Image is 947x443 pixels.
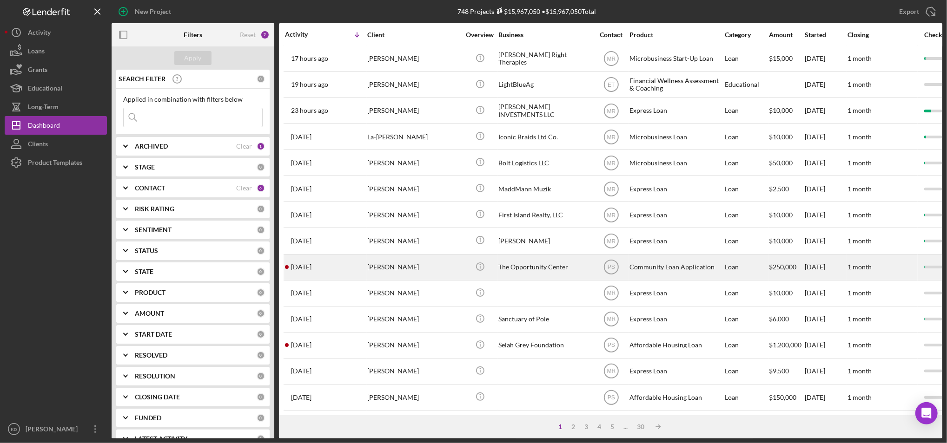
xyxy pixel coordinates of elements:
[725,176,768,201] div: Loan
[805,333,847,358] div: [DATE]
[805,359,847,384] div: [DATE]
[805,228,847,253] div: [DATE]
[848,159,872,167] time: 1 month
[769,185,789,193] span: $2,500
[257,330,265,339] div: 0
[291,394,311,401] time: 2025-09-26 18:30
[119,75,166,83] b: SEARCH FILTER
[915,402,938,424] div: Open Intercom Messenger
[725,281,768,306] div: Loan
[498,202,591,227] div: First Island Realty, LLC
[498,98,591,123] div: [PERSON_NAME] INVESTMENTS LLC
[367,307,460,332] div: [PERSON_NAME]
[805,307,847,332] div: [DATE]
[28,79,62,100] div: Educational
[805,72,847,97] div: [DATE]
[135,372,175,380] b: RESOLUTION
[135,163,155,171] b: STAGE
[769,31,804,39] div: Amount
[5,60,107,79] button: Grants
[805,31,847,39] div: Started
[291,211,311,219] time: 2025-09-29 18:27
[498,150,591,175] div: Bolt Logistics LLC
[580,423,593,430] div: 3
[805,124,847,149] div: [DATE]
[769,133,793,141] span: $10,000
[28,135,48,156] div: Clients
[135,247,158,254] b: STATUS
[629,228,722,253] div: Express Loan
[629,46,722,71] div: Microbusiness Start-Up Loan
[135,331,172,338] b: START DATE
[498,124,591,149] div: Iconic Braids Ltd Co.
[5,79,107,98] a: Educational
[632,423,649,430] div: 30
[629,359,722,384] div: Express Loan
[291,341,311,349] time: 2025-09-27 15:35
[257,414,265,422] div: 0
[725,359,768,384] div: Loan
[769,54,793,62] span: $15,000
[291,367,311,375] time: 2025-09-26 22:59
[725,255,768,280] div: Loan
[848,341,872,349] time: 1 month
[848,393,872,401] time: 1 month
[463,31,497,39] div: Overview
[367,150,460,175] div: [PERSON_NAME]
[848,133,872,141] time: 1 month
[848,315,872,323] time: 1 month
[498,31,591,39] div: Business
[135,435,187,443] b: LATEST ACTIVITY
[257,372,265,380] div: 0
[769,341,801,349] span: $1,200,000
[367,46,460,71] div: [PERSON_NAME]
[725,46,768,71] div: Loan
[291,107,328,114] time: 2025-09-30 14:32
[5,98,107,116] button: Long-Term
[498,411,591,436] div: [PERSON_NAME] or E's, LLC
[567,423,580,430] div: 2
[367,359,460,384] div: [PERSON_NAME]
[619,423,632,430] div: ...
[607,368,616,375] text: MR
[5,23,107,42] a: Activity
[135,414,161,422] b: FUNDED
[725,307,768,332] div: Loan
[890,2,942,21] button: Export
[5,153,107,172] button: Product Templates
[257,184,265,192] div: 6
[805,176,847,201] div: [DATE]
[607,290,616,297] text: MR
[112,2,180,21] button: New Project
[607,160,616,166] text: MR
[848,80,872,88] time: 1 month
[629,72,722,97] div: Financial Wellness Assessment & Coaching
[236,184,252,192] div: Clear
[257,309,265,318] div: 0
[725,333,768,358] div: Loan
[725,150,768,175] div: Loan
[725,72,768,97] div: Educational
[257,205,265,213] div: 0
[11,427,17,432] text: KD
[135,226,172,234] b: SENTIMENT
[554,423,567,430] div: 1
[629,411,722,436] div: Affordable Housing Loan
[236,143,252,150] div: Clear
[257,267,265,276] div: 0
[769,367,789,375] span: $9,500
[769,237,793,245] span: $10,000
[495,7,541,15] div: $15,967,050
[607,342,615,349] text: PS
[629,31,722,39] div: Product
[291,263,311,271] time: 2025-09-29 14:50
[5,42,107,60] button: Loans
[135,205,174,213] b: RISK RATING
[805,281,847,306] div: [DATE]
[629,307,722,332] div: Express Loan
[769,289,793,297] span: $10,000
[498,176,591,201] div: MaddMann Muzik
